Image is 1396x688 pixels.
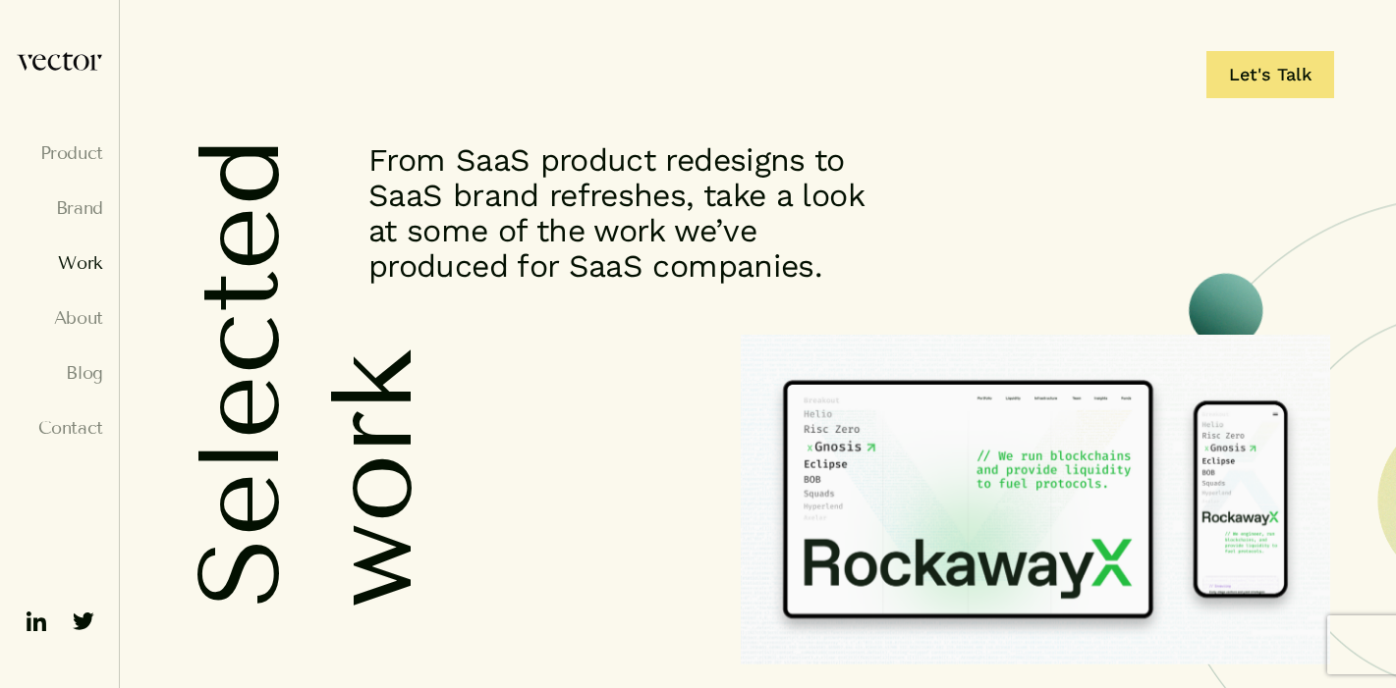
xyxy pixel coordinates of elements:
a: About [16,308,103,328]
a: Contact [16,418,103,438]
img: RockawayX homepage UX design for desktop and mobile [741,335,1330,664]
a: Brand [16,198,103,218]
a: Let's Talk [1206,51,1334,98]
p: From SaaS product redesigns to SaaS brand refreshes, take a look at some of the work we’ve produc... [368,142,899,284]
a: Blog [16,363,103,383]
a: Work [16,253,103,273]
h1: Selected work [174,138,262,608]
img: ico-twitter-fill [68,606,99,637]
img: ico-linkedin [21,606,52,637]
a: Product [16,143,103,163]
